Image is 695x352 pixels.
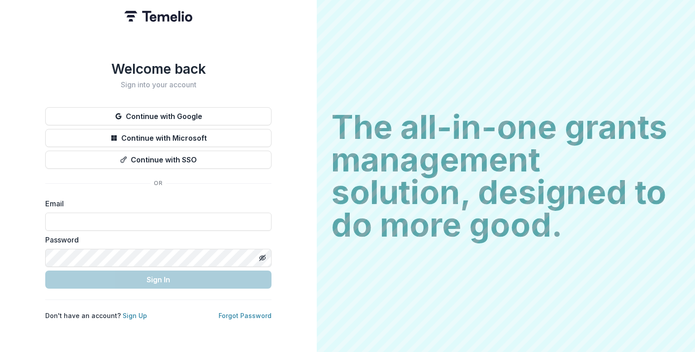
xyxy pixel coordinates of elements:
h1: Welcome back [45,61,271,77]
button: Continue with Google [45,107,271,125]
button: Toggle password visibility [255,251,270,265]
label: Password [45,234,266,245]
a: Sign Up [123,312,147,319]
a: Forgot Password [219,312,271,319]
img: Temelio [124,11,192,22]
button: Continue with SSO [45,151,271,169]
h2: Sign into your account [45,81,271,89]
button: Continue with Microsoft [45,129,271,147]
button: Sign In [45,271,271,289]
p: Don't have an account? [45,311,147,320]
label: Email [45,198,266,209]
